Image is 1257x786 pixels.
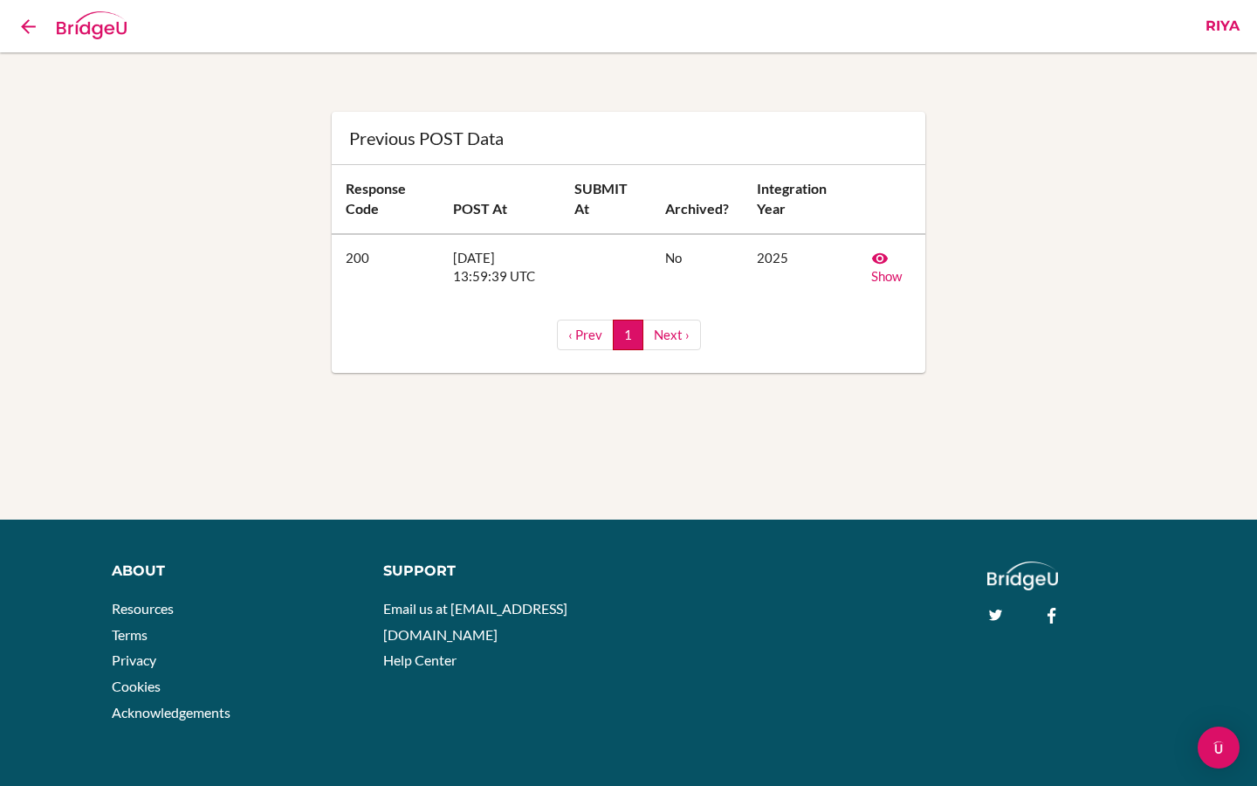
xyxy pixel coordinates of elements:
[439,234,560,300] td: [DATE] 13:59:39 UTC
[112,678,161,694] a: Cookies
[1198,727,1240,769] div: Open Intercom Messenger
[112,704,230,720] a: Acknowledgements
[651,165,743,234] th: Archived?
[439,165,560,234] th: POST At
[383,652,457,668] a: Help Center
[871,250,902,284] a: Show
[144,13,309,39] div: Common App Form
[349,129,908,147] div: Previous POST Data
[57,11,127,39] img: Bridge-U
[743,165,857,234] th: Integration year
[112,626,148,643] a: Terms
[112,652,156,668] a: Privacy
[557,320,614,350] a: ‹ Prev
[613,320,643,350] a: 1
[112,562,357,582] div: About
[332,165,439,234] th: Response code
[383,600,567,643] a: Email us at [EMAIL_ADDRESS][DOMAIN_NAME]
[651,234,743,300] td: No
[987,562,1058,590] img: logo_white@2x-f4f0deed5e89b7ecb1c2cc34c3e3d731f90f0f143d5ea2071677605dd97b5244.png
[383,562,614,582] div: Support
[743,234,857,300] td: 2025
[112,600,174,617] a: Resources
[17,16,39,38] i: Back
[560,165,651,234] th: SUBMIT At
[332,234,439,300] td: 200
[642,320,701,350] a: Next ›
